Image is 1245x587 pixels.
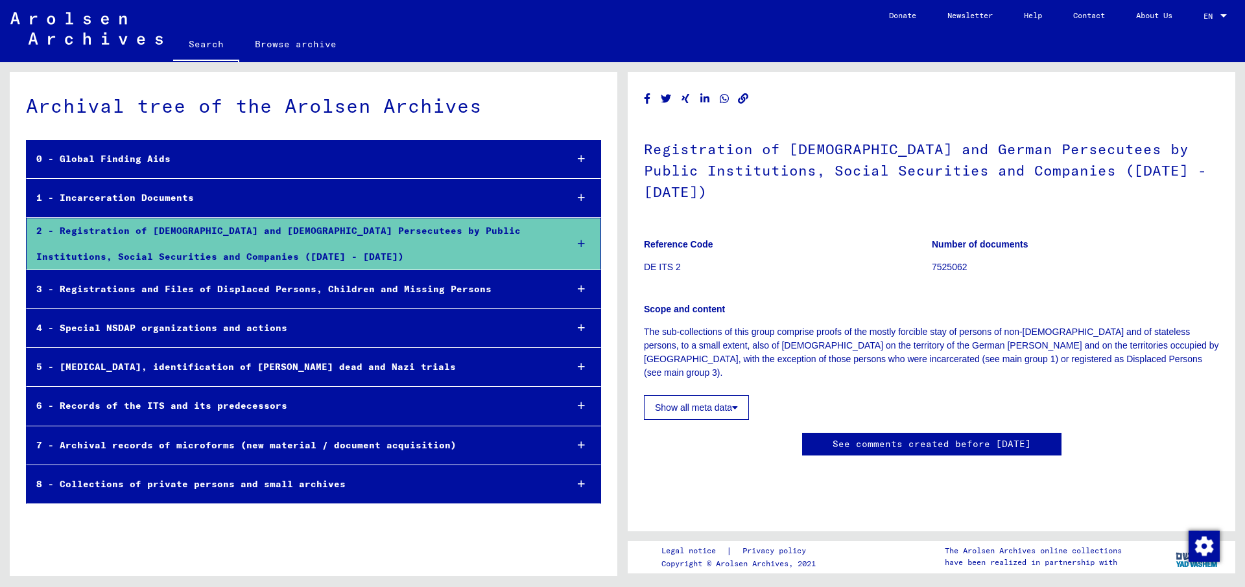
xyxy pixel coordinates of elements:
b: Number of documents [932,239,1028,249]
button: Share on WhatsApp [718,91,731,107]
div: Archival tree of the Arolsen Archives [26,91,601,121]
button: Show all meta data [644,395,749,420]
button: Share on Twitter [659,91,673,107]
div: 3 - Registrations and Files of Displaced Persons, Children and Missing Persons [27,277,556,302]
div: 6 - Records of the ITS and its predecessors [27,393,556,419]
img: Change consent [1189,531,1220,562]
button: Share on Facebook [641,91,654,107]
p: DE ITS 2 [644,260,931,274]
p: Copyright © Arolsen Archives, 2021 [661,558,822,570]
div: 0 - Global Finding Aids [27,146,556,172]
div: 5 - [MEDICAL_DATA], identification of [PERSON_NAME] dead and Nazi trials [27,354,556,380]
p: The sub-collections of this group comprise proofs of the mostly forcible stay of persons of non-[... [644,325,1219,380]
div: Change consent [1188,530,1219,561]
img: yv_logo.png [1173,540,1222,573]
a: Legal notice [661,544,726,558]
div: | [661,544,822,558]
img: Arolsen_neg.svg [10,12,163,45]
div: 1 - Incarceration Documents [27,185,556,211]
p: 7525062 [932,260,1219,274]
b: Reference Code [644,239,713,249]
button: Share on LinkedIn [698,91,712,107]
button: Copy link [737,91,750,107]
a: See comments created before [DATE] [833,437,1031,451]
h1: Registration of [DEMOGRAPHIC_DATA] and German Persecutees by Public Institutions, Social Securiti... [644,119,1219,219]
div: 7 - Archival records of microforms (new material / document acquisition) [27,433,556,458]
div: 8 - Collections of private persons and small archives [27,472,556,497]
p: The Arolsen Archives online collections [945,545,1122,557]
a: Browse archive [239,29,352,60]
span: EN [1203,12,1218,21]
button: Share on Xing [679,91,693,107]
a: Search [173,29,239,62]
a: Privacy policy [732,544,822,558]
div: 2 - Registration of [DEMOGRAPHIC_DATA] and [DEMOGRAPHIC_DATA] Persecutees by Public Institutions,... [27,218,556,269]
b: Scope and content [644,304,725,314]
div: 4 - Special NSDAP organizations and actions [27,316,556,341]
p: have been realized in partnership with [945,557,1122,568]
